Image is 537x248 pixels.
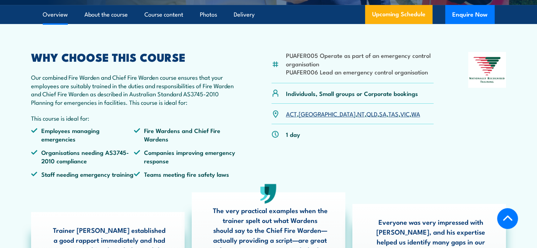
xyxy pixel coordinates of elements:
img: Nationally Recognised Training logo. [468,52,506,88]
li: Fire Wardens and Chief Fire Wardens [134,126,237,143]
a: Delivery [234,5,255,24]
p: Our combined Fire Warden and Chief Fire Warden course ensures that your employees are suitably tr... [31,73,237,106]
p: This course is ideal for: [31,114,237,122]
a: [GEOGRAPHIC_DATA] [299,109,356,118]
li: PUAFER005 Operate as part of an emergency control organisation [286,51,434,68]
li: PUAFER006 Lead an emergency control organisation [286,68,434,76]
a: NT [357,109,365,118]
p: Individuals, Small groups or Corporate bookings [286,89,418,97]
a: TAS [388,109,399,118]
button: Enquire Now [445,5,495,24]
a: Photos [200,5,217,24]
a: VIC [400,109,410,118]
a: Upcoming Schedule [365,5,432,24]
h2: WHY CHOOSE THIS COURSE [31,52,237,62]
li: Staff needing emergency training [31,170,134,178]
li: Organisations needing AS3745-2010 compliance [31,148,134,165]
a: SA [379,109,387,118]
a: QLD [366,109,377,118]
li: Employees managing emergencies [31,126,134,143]
a: About the course [84,5,128,24]
a: Course content [144,5,183,24]
a: ACT [286,109,297,118]
a: Overview [43,5,68,24]
p: , , , , , , , [286,110,420,118]
li: Teams meeting fire safety laws [134,170,237,178]
p: 1 day [286,130,300,138]
li: Companies improving emergency response [134,148,237,165]
a: WA [411,109,420,118]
